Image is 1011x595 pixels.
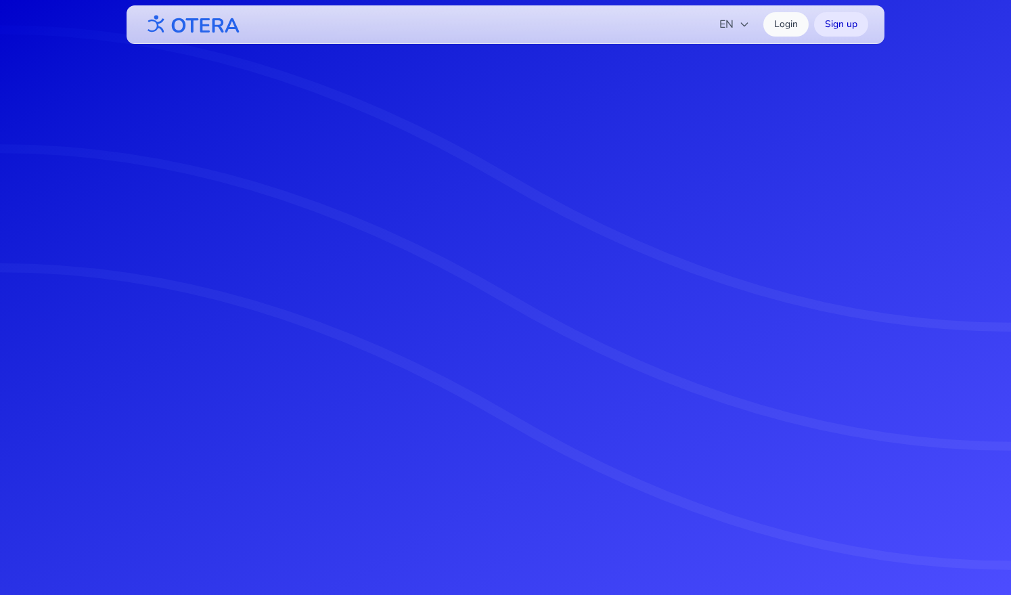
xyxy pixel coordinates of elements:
span: EN [719,16,750,32]
button: EN [711,11,758,38]
a: Login [763,12,809,37]
img: OTERA logo [143,9,240,40]
a: Sign up [814,12,868,37]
